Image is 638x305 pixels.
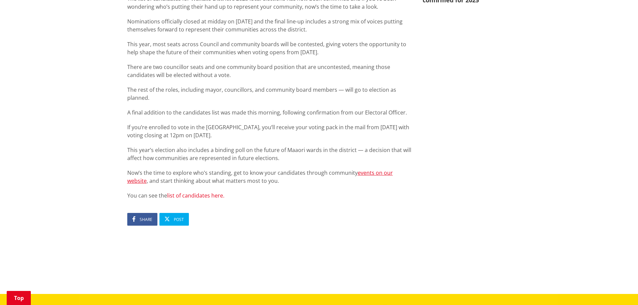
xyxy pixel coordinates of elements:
p: There are two councillor seats and one community board position that are uncontested, meaning tho... [127,63,413,79]
p: This year’s election also includes a binding poll on the future of Maaori wards in the district —... [127,146,413,162]
a: Share [127,213,157,226]
iframe: Messenger Launcher [607,277,631,301]
p: A final addition to the candidates list was made this morning, following confirmation from our El... [127,108,413,117]
a: list of candidates here. [167,192,224,199]
a: events on our website [127,169,393,184]
p: Nominations officially closed at midday on [DATE] and the final line-up includes a strong mix of ... [127,17,413,33]
p: If you’re enrolled to vote in the [GEOGRAPHIC_DATA], you’ll receive your voting pack in the mail ... [127,123,413,139]
a: Post [159,213,189,226]
span: Share [140,217,152,222]
p: This year, most seats across Council and community boards will be contested, giving voters the op... [127,40,413,56]
p: The rest of the roles, including mayor, councillors, and community board members — will go to ele... [127,86,413,102]
span: Post [174,217,184,222]
p: Now’s the time to explore who’s standing, get to know your candidates through community , and sta... [127,169,413,185]
a: Top [7,291,31,305]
